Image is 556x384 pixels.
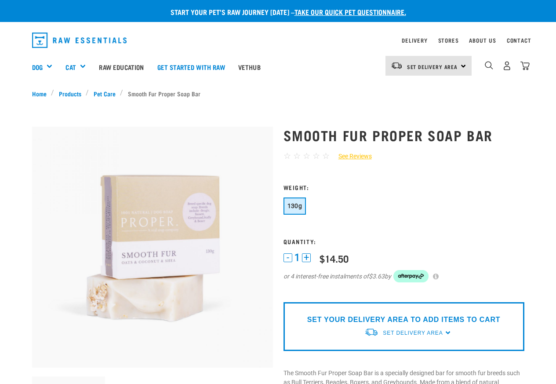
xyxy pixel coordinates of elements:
[364,328,378,337] img: van-moving.png
[65,62,76,72] a: Cat
[283,270,524,282] div: or 4 interest-free instalments of by
[320,253,349,264] div: $14.50
[293,151,301,161] span: ☆
[25,29,531,51] nav: dropdown navigation
[32,33,127,48] img: Raw Essentials Logo
[287,202,302,209] span: 130g
[151,49,232,84] a: Get started with Raw
[54,89,86,98] a: Products
[294,253,300,262] span: 1
[32,62,43,72] a: Dog
[313,151,320,161] span: ☆
[391,62,403,69] img: van-moving.png
[283,184,524,190] h3: Weight:
[438,39,459,42] a: Stores
[302,253,311,262] button: +
[520,61,530,70] img: home-icon@2x.png
[283,127,524,143] h1: Smooth Fur Proper Soap Bar
[485,61,493,69] img: home-icon-1@2x.png
[89,89,120,98] a: Pet Care
[283,253,292,262] button: -
[393,270,429,282] img: Afterpay
[92,49,150,84] a: Raw Education
[322,151,330,161] span: ☆
[283,151,291,161] span: ☆
[283,238,524,245] h3: Quantity:
[469,39,496,42] a: About Us
[32,127,273,368] img: Smooth fur soap
[32,89,524,98] nav: breadcrumbs
[232,49,267,84] a: Vethub
[330,152,372,161] a: See Reviews
[283,197,306,215] button: 130g
[307,315,500,325] p: SET YOUR DELIVERY AREA TO ADD ITEMS TO CART
[369,272,385,281] span: $3.63
[407,65,458,68] span: Set Delivery Area
[383,330,443,336] span: Set Delivery Area
[32,89,51,98] a: Home
[303,151,310,161] span: ☆
[402,39,427,42] a: Delivery
[294,10,406,14] a: take our quick pet questionnaire.
[507,39,531,42] a: Contact
[502,61,512,70] img: user.png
